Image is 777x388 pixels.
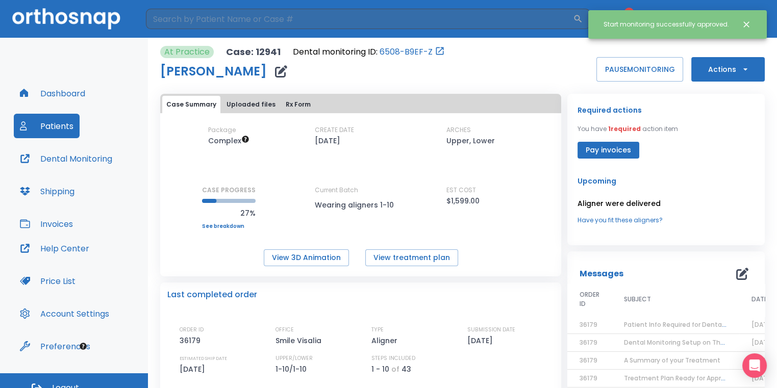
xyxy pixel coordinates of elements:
[624,338,765,347] span: Dental Monitoring Setup on The Delivery Day
[315,135,340,147] p: [DATE]
[275,334,325,347] p: Smile Visalia
[208,125,236,135] p: Package
[14,212,79,236] button: Invoices
[315,125,354,135] p: CREATE DATE
[162,96,559,113] div: tabs
[146,9,573,29] input: Search by Patient Name or Case #
[446,186,476,195] p: EST COST
[365,249,458,266] button: View treatment plan
[751,295,767,304] span: DATE
[167,289,257,301] p: Last completed order
[14,334,96,358] button: Preferences
[391,363,399,375] p: of
[208,136,249,146] span: Up to 50 Steps (100 aligners)
[226,46,281,58] p: Case: 12941
[446,195,480,207] p: $1,599.00
[751,320,773,329] span: [DATE]
[14,81,91,106] button: Dashboard
[12,8,120,29] img: Orthosnap
[380,46,433,58] a: 6508-B9EF-Z
[282,96,315,113] button: Rx Form
[180,334,204,347] p: 36179
[315,186,407,195] p: Current Batch
[608,124,641,133] span: 1 required
[315,199,407,211] p: Wearing aligners 1-10
[14,236,95,261] button: Help Center
[180,354,227,363] p: ESTIMATED SHIP DATE
[14,114,80,138] button: Patients
[580,356,597,365] span: 36179
[580,290,599,308] span: ORDER ID
[604,16,729,33] div: Start monitoring successfully approved.
[371,334,401,347] p: Aligner
[275,354,313,363] p: UPPER/LOWER
[202,223,256,229] a: See breakdown
[624,356,720,365] span: A Summary of your Treatment
[624,320,759,329] span: Patient Info Required for DentalMonitoring!
[742,353,767,378] div: Open Intercom Messenger
[446,125,471,135] p: ARCHES
[402,363,411,375] p: 43
[580,338,597,347] span: 36179
[202,207,256,219] p: 27%
[578,142,639,159] button: Pay invoices
[14,179,81,203] button: Shipping
[737,15,756,34] button: Close notification
[580,374,597,382] span: 36179
[467,334,496,347] p: [DATE]
[79,342,88,351] div: Tooltip anchor
[578,104,642,116] p: Required actions
[222,96,280,113] button: Uploaded files
[162,96,220,113] button: Case Summary
[446,135,495,147] p: Upper, Lower
[14,269,82,293] button: Price List
[371,325,384,334] p: TYPE
[624,374,736,382] span: Treatment Plan Ready for Approval!
[578,124,678,134] p: You have action item
[371,363,389,375] p: 1 - 10
[371,354,415,363] p: STEPS INCLUDED
[160,65,267,77] h1: [PERSON_NAME]
[578,175,755,187] p: Upcoming
[293,46,445,58] div: Open patient in dental monitoring portal
[580,268,623,280] p: Messages
[751,338,773,347] span: [DATE]
[751,374,773,382] span: [DATE]
[264,249,349,266] button: View 3D Animation
[580,320,597,329] span: 36179
[202,186,256,195] p: CASE PROGRESS
[164,46,210,58] p: At Practice
[467,325,515,334] p: SUBMISSION DATE
[275,325,294,334] p: OFFICE
[14,146,118,171] button: Dental Monitoring
[180,363,209,375] p: [DATE]
[293,46,378,58] p: Dental monitoring ID:
[596,57,683,82] button: PAUSEMONITORING
[275,363,310,375] p: 1-10/1-10
[578,216,755,225] a: Have you fit these aligners?
[180,325,204,334] p: ORDER ID
[578,197,755,210] p: Aligner were delivered
[624,295,651,304] span: SUBJECT
[14,301,115,326] button: Account Settings
[691,57,765,82] button: Actions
